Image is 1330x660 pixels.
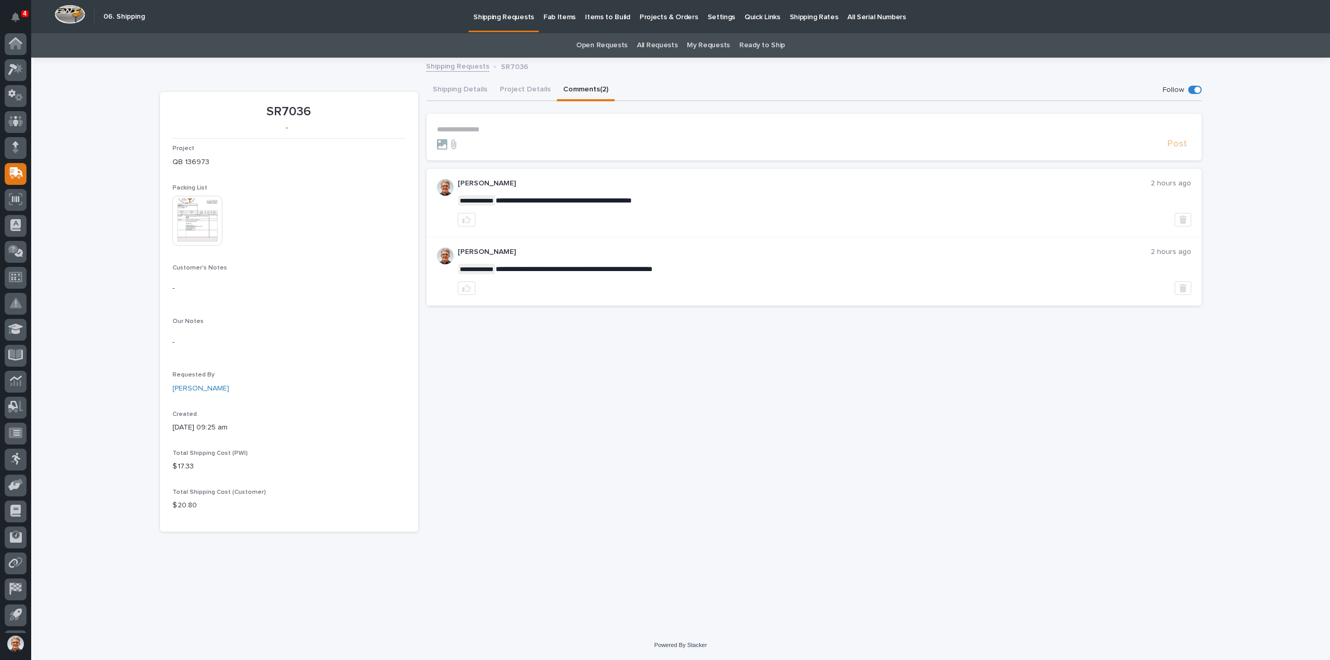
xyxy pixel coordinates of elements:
p: SR7036 [172,104,406,119]
p: [PERSON_NAME] [458,248,1151,257]
img: AOh14GgPw25VOikpKNbdra9MTOgH50H-1stU9o6q7KioRA=s96-c [437,248,454,264]
button: Notifications [5,6,26,28]
p: [DATE] 09:25 am [172,422,406,433]
button: users-avatar [5,633,26,655]
span: Post [1167,138,1187,150]
div: Notifications4 [13,12,26,29]
button: Post [1163,138,1191,150]
a: Open Requests [576,33,628,58]
button: Shipping Details [427,79,494,101]
span: Project [172,145,194,152]
a: Powered By Stacker [654,642,707,648]
button: Comments (2) [557,79,615,101]
button: Delete post [1175,213,1191,226]
a: My Requests [687,33,730,58]
span: Total Shipping Cost (Customer) [172,489,266,495]
p: 2 hours ago [1151,248,1191,257]
p: QB 136973 [172,157,406,168]
span: Customer's Notes [172,265,227,271]
a: [PERSON_NAME] [172,383,229,394]
span: Requested By [172,372,215,378]
p: [PERSON_NAME] [458,179,1151,188]
img: AOh14GgPw25VOikpKNbdra9MTOgH50H-1stU9o6q7KioRA=s96-c [437,179,454,196]
a: All Requests [637,33,677,58]
span: Total Shipping Cost (PWI) [172,450,248,456]
img: Workspace Logo [55,5,85,24]
span: Created [172,411,197,417]
p: $ 17.33 [172,461,406,472]
a: Shipping Requests [426,60,489,72]
p: - [172,337,406,348]
p: SR7036 [501,60,528,72]
button: like this post [458,213,475,226]
p: $ 20.80 [172,500,406,511]
p: - [172,124,402,132]
a: Ready to Ship [739,33,785,58]
h2: 06. Shipping [103,12,145,21]
button: like this post [458,281,475,295]
button: Delete post [1175,281,1191,295]
span: Packing List [172,185,207,191]
p: 4 [23,10,26,17]
button: Project Details [494,79,557,101]
p: Follow [1163,86,1184,95]
span: Our Notes [172,318,204,325]
p: 2 hours ago [1151,179,1191,188]
p: - [172,283,406,294]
